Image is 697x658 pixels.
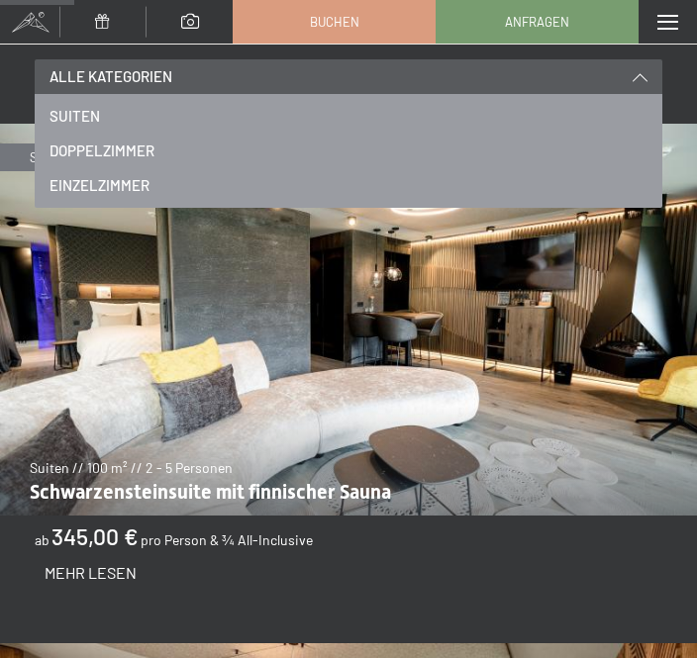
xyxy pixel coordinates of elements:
a: Anfragen [437,1,638,43]
span: alle Kategorien [50,66,172,87]
span: Einzelzimmer [50,175,149,196]
span: ab [35,531,50,548]
span: pro Person & ¾ All-Inclusive [141,531,313,548]
span: Suiten [50,106,100,127]
span: Mehr Lesen [45,563,137,582]
a: Mehr Lesen [45,569,137,581]
span: Doppelzimmer [50,141,154,161]
span: Anfragen [505,13,569,31]
b: 345,00 € [51,522,139,550]
span: Buchen [310,13,359,31]
a: Buchen [234,1,435,43]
